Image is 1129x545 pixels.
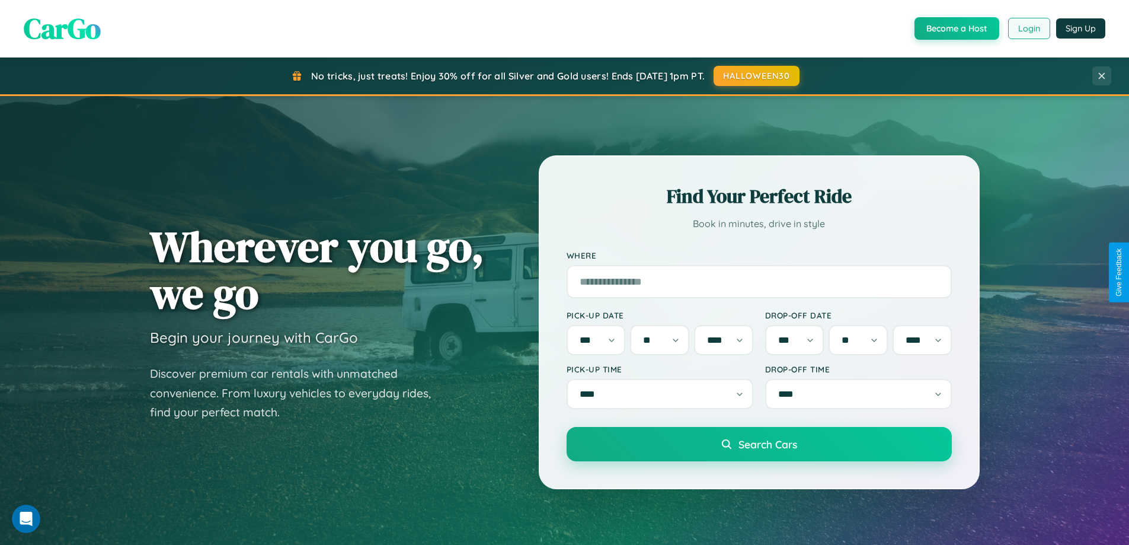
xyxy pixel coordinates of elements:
[150,364,446,422] p: Discover premium car rentals with unmatched convenience. From luxury vehicles to everyday rides, ...
[150,223,484,317] h1: Wherever you go, we go
[567,364,753,374] label: Pick-up Time
[567,183,952,209] h2: Find Your Perfect Ride
[914,17,999,40] button: Become a Host
[714,66,799,86] button: HALLOWEEN30
[1056,18,1105,39] button: Sign Up
[12,505,40,533] iframe: Intercom live chat
[567,215,952,232] p: Book in minutes, drive in style
[567,250,952,260] label: Where
[567,427,952,461] button: Search Cars
[1115,248,1123,297] div: Give Feedback
[738,438,797,451] span: Search Cars
[1008,18,1050,39] button: Login
[150,329,358,346] h3: Begin your journey with CarGo
[24,9,101,48] span: CarGo
[765,310,952,320] label: Drop-off Date
[311,70,705,82] span: No tricks, just treats! Enjoy 30% off for all Silver and Gold users! Ends [DATE] 1pm PT.
[765,364,952,374] label: Drop-off Time
[567,310,753,320] label: Pick-up Date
